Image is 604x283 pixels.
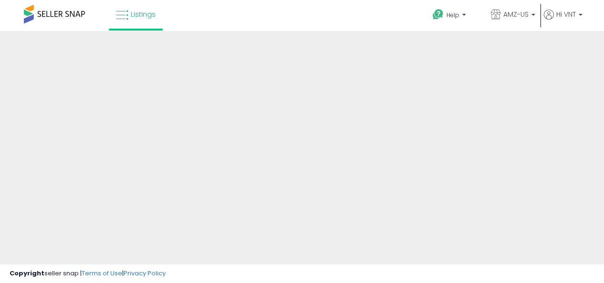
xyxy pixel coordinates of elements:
a: Terms of Use [82,269,122,278]
strong: Copyright [10,269,44,278]
span: AMZ-US [503,10,529,19]
i: Get Help [432,9,444,21]
a: Privacy Policy [124,269,166,278]
span: Hi VNT [556,10,576,19]
span: Help [446,11,459,19]
div: seller snap | | [10,269,166,278]
span: Listings [131,10,156,19]
a: Help [425,1,482,31]
a: Hi VNT [544,10,583,31]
